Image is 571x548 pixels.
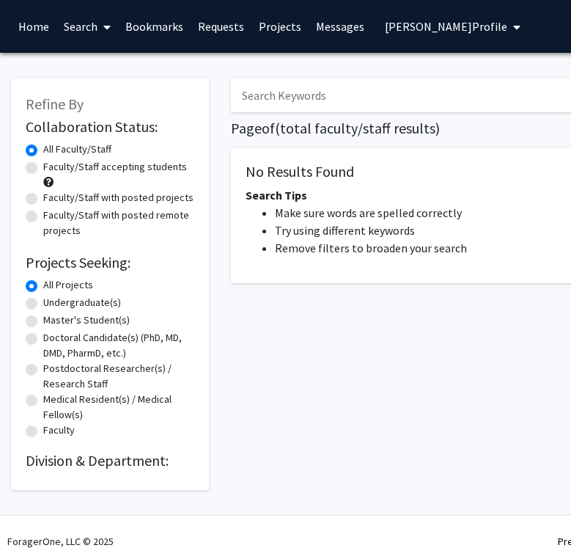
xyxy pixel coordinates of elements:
[43,190,194,205] label: Faculty/Staff with posted projects
[43,277,93,293] label: All Projects
[309,1,372,52] a: Messages
[26,254,194,271] h2: Projects Seeking:
[43,423,75,438] label: Faculty
[43,159,187,175] label: Faculty/Staff accepting students
[11,1,56,52] a: Home
[43,295,121,310] label: Undergraduate(s)
[26,118,194,136] h2: Collaboration Status:
[43,392,194,423] label: Medical Resident(s) / Medical Fellow(s)
[56,1,118,52] a: Search
[118,1,191,52] a: Bookmarks
[191,1,251,52] a: Requests
[26,452,194,470] h2: Division & Department:
[385,19,507,34] span: [PERSON_NAME] Profile
[43,361,194,392] label: Postdoctoral Researcher(s) / Research Staff
[26,95,84,113] span: Refine By
[246,188,307,202] span: Search Tips
[251,1,309,52] a: Projects
[43,330,194,361] label: Doctoral Candidate(s) (PhD, MD, DMD, PharmD, etc.)
[43,208,194,238] label: Faculty/Staff with posted remote projects
[43,313,130,328] label: Master's Student(s)
[43,142,111,157] label: All Faculty/Staff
